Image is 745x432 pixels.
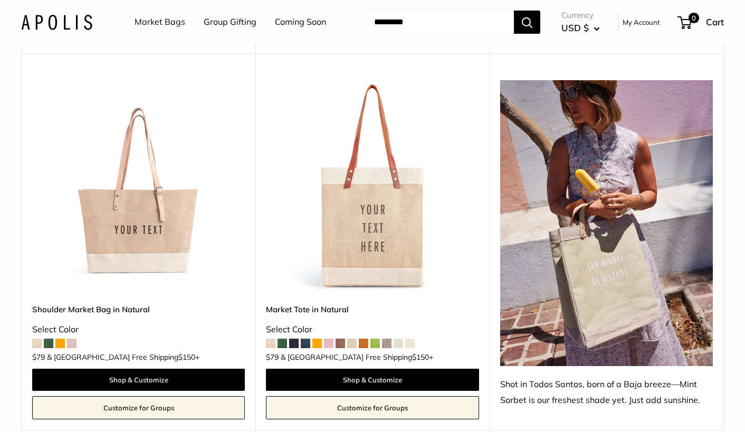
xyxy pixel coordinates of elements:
span: $79 [266,352,279,362]
a: Shop & Customize [32,369,245,391]
img: Shoulder Market Bag in Natural [32,80,245,293]
a: Customize for Groups [32,396,245,419]
a: Coming Soon [275,14,326,30]
span: & [GEOGRAPHIC_DATA] Free Shipping + [281,353,433,361]
input: Search... [366,11,514,34]
a: Market Bags [135,14,185,30]
span: $150 [412,352,429,362]
img: Apolis [21,14,92,30]
a: Market Tote in Natural [266,303,479,315]
a: 0 Cart [679,14,724,31]
span: $79 [32,352,45,362]
a: Shoulder Market Bag in NaturalShoulder Market Bag in Natural [32,80,245,293]
a: Shop & Customize [266,369,479,391]
a: My Account [623,16,660,28]
img: description_Make it yours with custom printed text. [266,80,479,293]
button: Search [514,11,540,34]
span: Currency [561,8,600,23]
span: $150 [178,352,195,362]
iframe: Sign Up via Text for Offers [8,392,113,424]
span: & [GEOGRAPHIC_DATA] Free Shipping + [47,353,199,361]
div: Shot in Todos Santos, born of a Baja breeze—Mint Sorbet is our freshest shade yet. Just add sunsh... [500,377,713,408]
a: Customize for Groups [266,396,479,419]
div: Select Color [266,322,479,338]
button: USD $ [561,20,600,36]
a: Shoulder Market Bag in Natural [32,303,245,315]
a: Group Gifting [204,14,256,30]
img: Shot in Todos Santos, born of a Baja breeze—Mint Sorbet is our freshest shade yet. Just add sunsh... [500,80,713,367]
span: Cart [706,16,724,27]
a: description_Make it yours with custom printed text.description_The Original Market bag in its 4 n... [266,80,479,293]
span: USD $ [561,22,589,33]
span: 0 [689,13,699,23]
div: Select Color [32,322,245,338]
